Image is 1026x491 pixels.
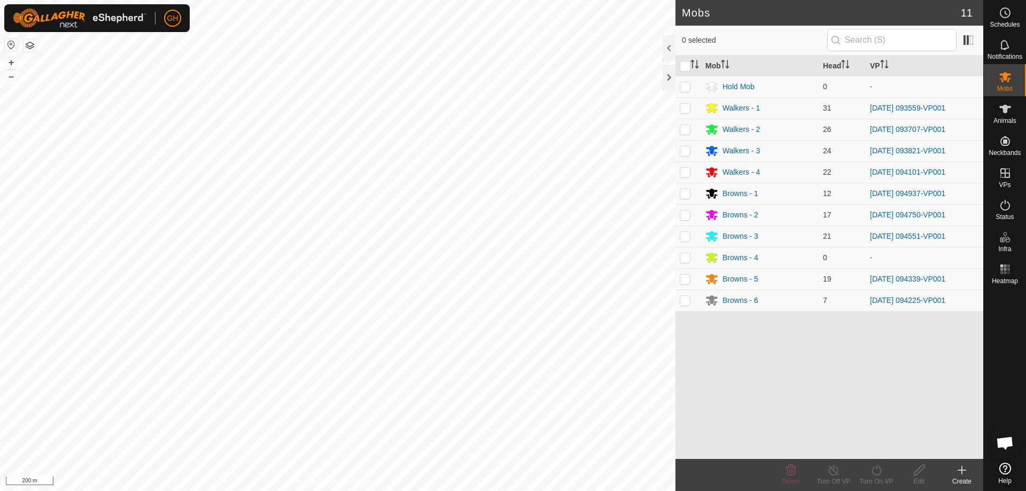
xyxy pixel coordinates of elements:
span: Help [998,478,1012,484]
span: 0 [823,253,827,262]
span: Animals [993,118,1016,124]
div: Edit [898,477,941,486]
th: VP [866,56,983,76]
div: Browns - 6 [722,295,758,306]
button: Map Layers [24,39,36,52]
button: Reset Map [5,38,18,51]
div: Browns - 4 [722,252,758,263]
button: – [5,70,18,83]
span: Schedules [990,21,1020,28]
div: Open chat [989,427,1021,459]
p-sorticon: Activate to sort [721,61,729,70]
a: [DATE] 093707-VP001 [870,125,945,134]
div: Browns - 2 [722,209,758,221]
a: [DATE] 094750-VP001 [870,211,945,219]
span: VPs [999,182,1011,188]
a: Contact Us [348,477,380,487]
a: [DATE] 093559-VP001 [870,104,945,112]
div: Create [941,477,983,486]
h2: Mobs [682,6,961,19]
th: Mob [701,56,819,76]
a: [DATE] 094225-VP001 [870,296,945,305]
span: Notifications [988,53,1022,60]
span: 11 [961,5,973,21]
p-sorticon: Activate to sort [690,61,699,70]
td: - [866,247,983,268]
td: - [866,76,983,97]
button: + [5,56,18,69]
p-sorticon: Activate to sort [880,61,889,70]
a: [DATE] 094937-VP001 [870,189,945,198]
img: Gallagher Logo [13,9,146,28]
span: 17 [823,211,831,219]
p-sorticon: Activate to sort [841,61,850,70]
span: Mobs [997,85,1013,92]
span: Infra [998,246,1011,252]
div: Walkers - 1 [722,103,760,114]
a: [DATE] 094551-VP001 [870,232,945,240]
span: 21 [823,232,831,240]
input: Search (S) [827,29,957,51]
a: Help [984,458,1026,488]
span: Status [996,214,1014,220]
span: 26 [823,125,831,134]
span: 24 [823,146,831,155]
a: [DATE] 094339-VP001 [870,275,945,283]
div: Browns - 3 [722,231,758,242]
span: GH [167,13,178,24]
div: Browns - 5 [722,274,758,285]
div: Turn On VP [855,477,898,486]
span: Neckbands [989,150,1021,156]
div: Walkers - 2 [722,124,760,135]
span: 12 [823,189,831,198]
th: Head [819,56,866,76]
a: [DATE] 093821-VP001 [870,146,945,155]
span: 0 selected [682,35,827,46]
span: 31 [823,104,831,112]
span: 22 [823,168,831,176]
span: Delete [782,478,800,485]
a: [DATE] 094101-VP001 [870,168,945,176]
span: 19 [823,275,831,283]
span: 7 [823,296,827,305]
div: Hold Mob [722,81,755,92]
div: Walkers - 4 [722,167,760,178]
div: Browns - 1 [722,188,758,199]
div: Walkers - 3 [722,145,760,157]
span: Heatmap [992,278,1018,284]
a: Privacy Policy [296,477,336,487]
span: 0 [823,82,827,91]
div: Turn Off VP [812,477,855,486]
